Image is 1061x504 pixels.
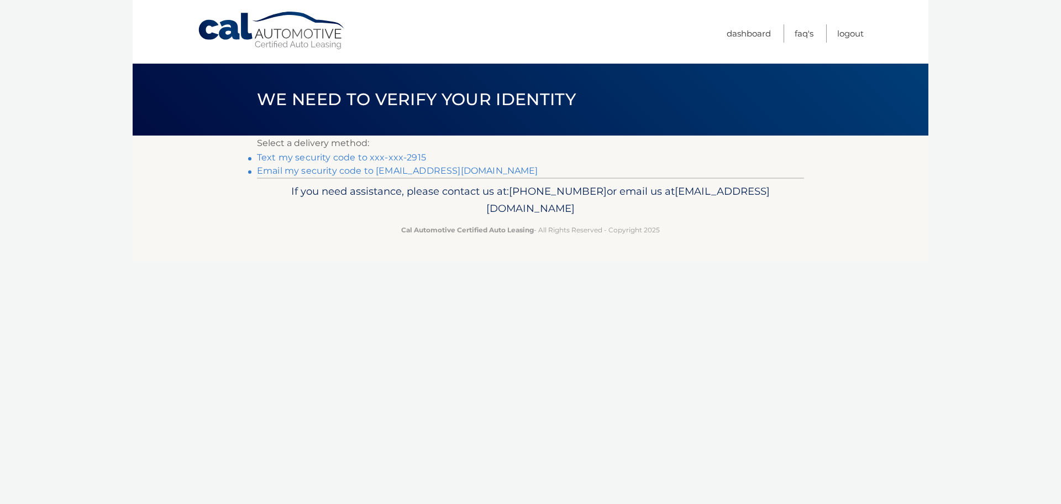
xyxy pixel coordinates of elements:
a: Logout [837,24,864,43]
p: Select a delivery method: [257,136,804,151]
a: Cal Automotive [197,11,346,50]
span: [PHONE_NUMBER] [509,185,607,198]
a: Text my security code to xxx-xxx-2915 [257,152,426,163]
strong: Cal Automotive Certified Auto Leasing [401,226,534,234]
a: FAQ's [795,24,813,43]
a: Email my security code to [EMAIL_ADDRESS][DOMAIN_NAME] [257,165,538,176]
span: We need to verify your identity [257,89,576,110]
p: If you need assistance, please contact us at: or email us at [264,183,797,218]
a: Dashboard [727,24,771,43]
p: - All Rights Reserved - Copyright 2025 [264,224,797,236]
